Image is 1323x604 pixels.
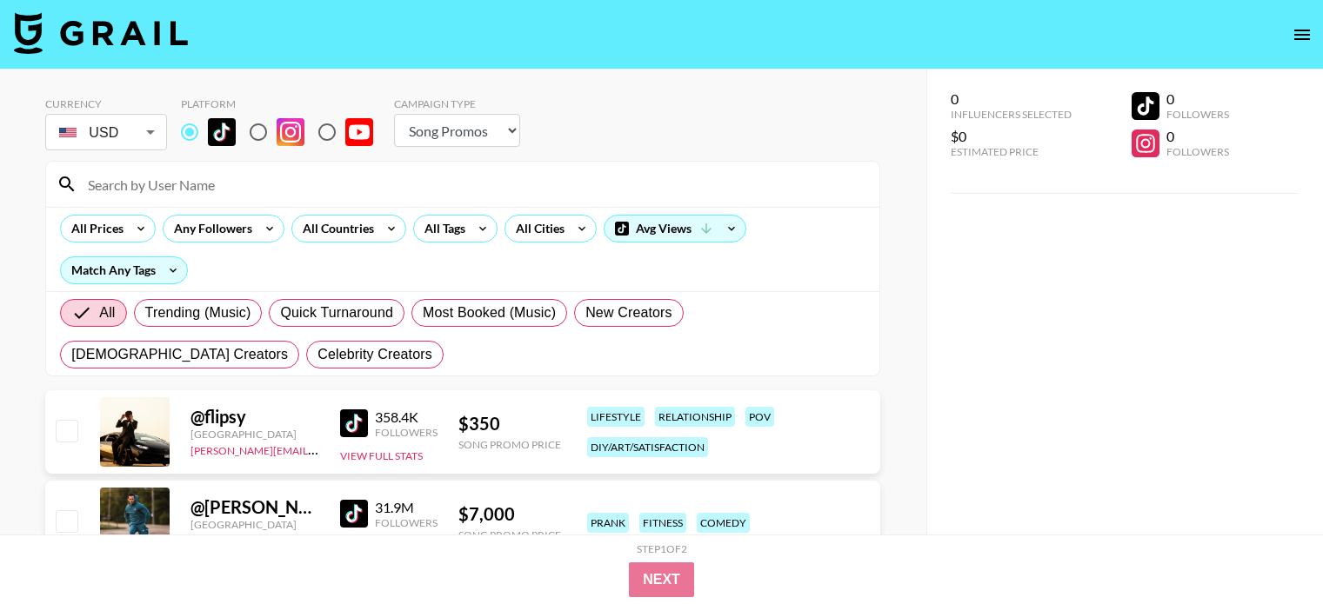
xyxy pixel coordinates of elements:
div: All Tags [414,216,469,242]
div: pov [745,407,774,427]
input: Search by User Name [77,170,869,198]
button: Next [629,562,694,597]
button: open drawer [1285,17,1320,52]
div: USD [49,117,164,148]
div: All Prices [61,216,127,242]
div: Campaign Type [394,97,520,110]
div: Song Promo Price [458,528,561,541]
div: 358.4K [375,408,438,426]
div: fitness [639,513,686,533]
div: Estimated Price [951,145,1072,158]
div: [GEOGRAPHIC_DATA] [190,428,319,441]
div: 0 [1166,90,1229,108]
div: Match Any Tags [61,257,187,283]
div: Followers [1166,108,1229,121]
div: Any Followers [164,216,256,242]
div: Currency [45,97,167,110]
div: @ flipsy [190,406,319,428]
div: Avg Views [605,216,745,242]
span: Quick Turnaround [280,302,393,323]
div: 0 [1166,128,1229,145]
img: TikTok [340,409,368,437]
img: TikTok [340,500,368,528]
div: [GEOGRAPHIC_DATA] [190,518,319,531]
div: Followers [1166,145,1229,158]
div: comedy [697,513,750,533]
button: View Full Stats [340,449,423,462]
img: Instagram [277,118,304,146]
span: New Creators [585,302,672,323]
div: Song Promo Price [458,438,561,451]
a: [PERSON_NAME][EMAIL_ADDRESS][DOMAIN_NAME] [190,441,448,457]
img: TikTok [208,118,236,146]
span: Celebrity Creators [317,344,432,365]
div: Influencers Selected [951,108,1072,121]
span: [DEMOGRAPHIC_DATA] Creators [71,344,288,365]
div: 0 [951,90,1072,108]
div: All Cities [505,216,568,242]
iframe: Drift Widget Chat Controller [1236,517,1302,583]
div: Platform [181,97,387,110]
div: $ 350 [458,413,561,435]
div: $ 7,000 [458,503,561,525]
span: All [99,302,115,323]
div: $0 [951,128,1072,145]
div: prank [587,513,629,533]
div: lifestyle [587,407,645,427]
img: Grail Talent [14,12,188,54]
span: Most Booked (Music) [423,302,556,323]
div: relationship [655,407,735,427]
img: YouTube [345,118,373,146]
div: diy/art/satisfaction [587,437,708,457]
div: Followers [375,426,438,439]
div: All Countries [292,216,378,242]
div: @ [PERSON_NAME].[PERSON_NAME] [190,496,319,518]
span: Trending (Music) [145,302,251,323]
div: Followers [375,516,438,529]
div: 31.9M [375,499,438,516]
div: Step 1 of 2 [637,542,687,555]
